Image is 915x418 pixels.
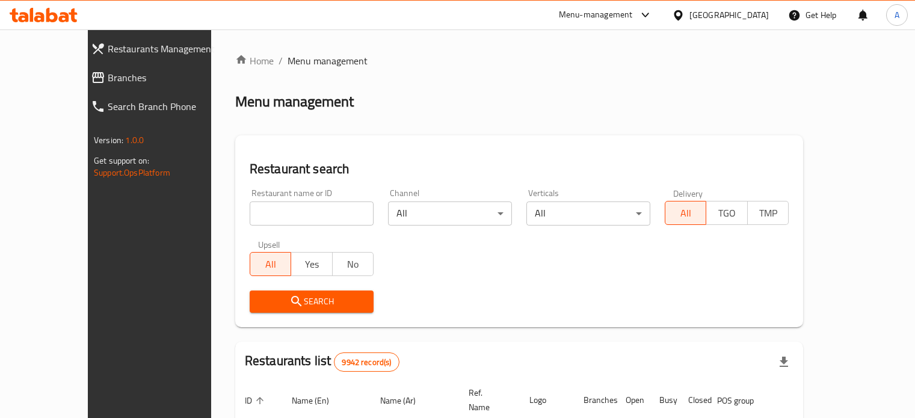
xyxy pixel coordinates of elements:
[108,41,231,56] span: Restaurants Management
[235,54,274,68] a: Home
[769,348,798,377] div: Export file
[235,92,354,111] h2: Menu management
[235,54,803,68] nav: breadcrumb
[526,201,650,226] div: All
[250,160,789,178] h2: Restaurant search
[258,240,280,248] label: Upsell
[255,256,286,273] span: All
[895,8,899,22] span: A
[279,54,283,68] li: /
[296,256,327,273] span: Yes
[717,393,769,408] span: POS group
[81,92,241,121] a: Search Branch Phone
[559,8,633,22] div: Menu-management
[711,204,742,222] span: TGO
[673,189,703,197] label: Delivery
[250,290,374,313] button: Search
[334,357,398,368] span: 9942 record(s)
[288,54,368,68] span: Menu management
[94,153,149,168] span: Get support on:
[250,252,291,276] button: All
[469,386,505,414] span: Ref. Name
[665,201,706,225] button: All
[291,252,332,276] button: Yes
[747,201,789,225] button: TMP
[125,132,144,148] span: 1.0.0
[689,8,769,22] div: [GEOGRAPHIC_DATA]
[108,99,231,114] span: Search Branch Phone
[245,393,268,408] span: ID
[94,132,123,148] span: Version:
[670,204,701,222] span: All
[380,393,431,408] span: Name (Ar)
[108,70,231,85] span: Branches
[250,201,374,226] input: Search for restaurant name or ID..
[334,352,399,372] div: Total records count
[81,63,241,92] a: Branches
[81,34,241,63] a: Restaurants Management
[706,201,747,225] button: TGO
[94,165,170,180] a: Support.OpsPlatform
[259,294,364,309] span: Search
[292,393,345,408] span: Name (En)
[337,256,369,273] span: No
[753,204,784,222] span: TMP
[388,201,512,226] div: All
[332,252,374,276] button: No
[245,352,399,372] h2: Restaurants list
